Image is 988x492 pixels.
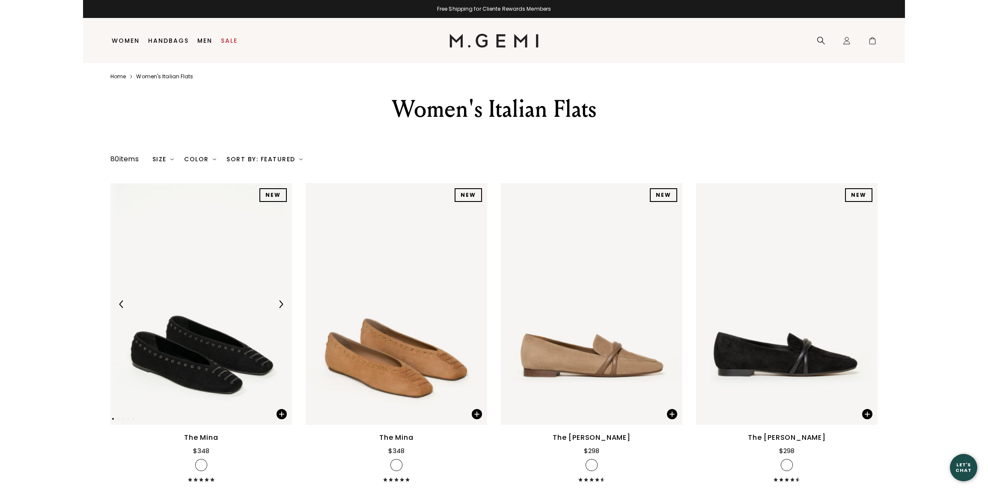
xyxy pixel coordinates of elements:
[501,183,682,425] img: The Brenda
[193,446,209,456] div: $348
[213,157,216,161] img: chevron-down.svg
[379,433,413,443] div: The Mina
[112,37,140,44] a: Women
[184,433,218,443] div: The Mina
[110,154,139,164] div: 80 items
[221,37,238,44] a: Sale
[110,183,292,482] a: Previous ArrowNext ArrowThe Mina$348
[501,183,682,482] a: The [PERSON_NAME]$298
[110,73,126,80] a: Home
[553,433,631,443] div: The [PERSON_NAME]
[277,300,285,308] img: Next Arrow
[845,188,872,202] div: NEW
[696,183,878,482] a: The [PERSON_NAME]$298
[83,6,905,12] div: Free Shipping for Cliente Rewards Members
[650,188,677,202] div: NEW
[136,73,193,80] a: Women's italian flats
[587,460,596,470] img: v_7396490182715_SWATCH_50x.jpg
[584,446,599,456] div: $298
[152,156,174,163] div: Size
[299,157,303,161] img: chevron-down.svg
[118,300,125,308] img: Previous Arrow
[226,156,303,163] div: Sort By: Featured
[696,183,878,425] img: The Brenda
[449,34,539,47] img: M.Gemi
[110,183,292,425] img: The Mina
[950,462,977,473] div: Let's Chat
[196,460,206,470] img: v_7387698167867_SWATCH_50x.jpg
[748,433,826,443] div: The [PERSON_NAME]
[455,188,482,202] div: NEW
[259,188,287,202] div: NEW
[184,156,216,163] div: Color
[170,157,174,161] img: chevron-down.svg
[392,460,401,470] img: v_7387698102331_SWATCH_50x.jpg
[779,446,795,456] div: $298
[148,37,189,44] a: Handbags
[388,446,405,456] div: $348
[197,37,212,44] a: Men
[306,183,487,425] img: The Mina
[306,183,487,482] a: The Mina$348
[782,460,792,470] img: v_7396490084411_SWATCH_50x.jpg
[345,94,643,124] div: Women's Italian Flats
